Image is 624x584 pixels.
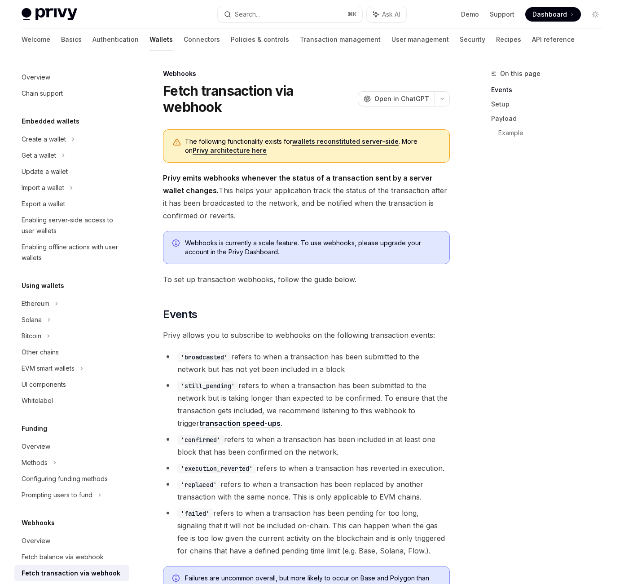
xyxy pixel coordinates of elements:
[61,29,82,50] a: Basics
[185,239,440,257] span: Webhooks is currently a scale feature. To use webhooks, please upgrade your account in the Privy ...
[500,68,541,79] span: On this page
[14,533,129,549] a: Overview
[461,10,479,19] a: Demo
[22,8,77,21] img: light logo
[22,535,50,546] div: Overview
[14,565,129,581] a: Fetch transaction via webhook
[22,314,42,325] div: Solana
[22,518,55,528] h5: Webhooks
[172,575,181,584] svg: Info
[588,7,602,22] button: Toggle dark mode
[14,376,129,393] a: UI components
[177,381,238,391] code: 'still_pending'
[163,478,450,503] li: refers to when a transaction has been replaced by another transaction with the same nonce. This i...
[22,166,68,177] div: Update a wallet
[22,116,79,127] h5: Embedded wallets
[292,137,399,146] a: wallets reconstituted server-side
[163,273,450,286] span: To set up transaction webhooks, follow the guide below.
[163,307,197,322] span: Events
[22,280,64,291] h5: Using wallets
[22,88,63,99] div: Chain support
[22,29,50,50] a: Welcome
[163,173,433,195] strong: Privy emits webhooks whenever the status of a transaction sent by a server wallet changes.
[235,9,260,20] div: Search...
[163,462,450,474] li: refers to when a transaction has reverted in execution.
[92,29,139,50] a: Authentication
[177,509,213,518] code: 'failed'
[22,457,48,468] div: Methods
[163,350,450,376] li: refers to when a transaction has been submitted to the network but has not yet been included in a...
[491,83,610,97] a: Events
[22,490,92,500] div: Prompting users to fund
[14,212,129,239] a: Enabling server-side access to user wallets
[14,344,129,360] a: Other chains
[525,7,581,22] a: Dashboard
[163,329,450,341] span: Privy allows you to subscribe to webhooks on the following transaction events:
[22,331,41,341] div: Bitcoin
[14,69,129,85] a: Overview
[14,438,129,455] a: Overview
[193,146,267,155] a: Privy architecture here
[22,379,66,390] div: UI components
[172,239,181,248] svg: Info
[460,29,485,50] a: Security
[498,126,610,140] a: Example
[300,29,381,50] a: Transaction management
[14,164,129,180] a: Update a wallet
[491,111,610,126] a: Payload
[14,85,129,102] a: Chain support
[22,441,50,452] div: Overview
[177,464,256,473] code: 'execution_reverted'
[22,134,66,145] div: Create a wallet
[490,10,514,19] a: Support
[14,471,129,487] a: Configuring funding methods
[491,97,610,111] a: Setup
[374,94,429,103] span: Open in ChatGPT
[14,393,129,409] a: Whitelabel
[184,29,220,50] a: Connectors
[358,91,435,106] button: Open in ChatGPT
[163,83,354,115] h1: Fetch transaction via webhook
[22,568,120,579] div: Fetch transaction via webhook
[185,137,440,155] span: The following functionality exists for . More on
[22,298,49,309] div: Ethereum
[532,10,567,19] span: Dashboard
[14,196,129,212] a: Export a wallet
[532,29,575,50] a: API reference
[14,549,129,565] a: Fetch balance via webhook
[22,552,104,562] div: Fetch balance via webhook
[22,150,56,161] div: Get a wallet
[163,379,450,429] li: refers to when a transaction has been submitted to the network but is taking longer than expected...
[14,239,129,266] a: Enabling offline actions with user wallets
[22,395,53,406] div: Whitelabel
[172,138,181,147] svg: Warning
[163,433,450,458] li: refers to when a transaction has been included in at least one block that has been confirmed on t...
[22,242,124,263] div: Enabling offline actions with user wallets
[22,347,59,358] div: Other chains
[22,473,108,484] div: Configuring funding methods
[177,480,220,490] code: 'replaced'
[496,29,521,50] a: Recipes
[22,363,75,374] div: EVM smart wallets
[218,6,363,22] button: Search...⌘K
[347,11,357,18] span: ⌘ K
[22,215,124,236] div: Enabling server-side access to user wallets
[177,435,224,445] code: 'confirmed'
[231,29,289,50] a: Policies & controls
[163,69,450,78] div: Webhooks
[22,182,64,193] div: Import a wallet
[199,419,281,428] a: transaction speed-ups
[163,507,450,557] li: refers to when a transaction has been pending for too long, signaling that it will not be include...
[22,72,50,83] div: Overview
[22,423,47,434] h5: Funding
[382,10,400,19] span: Ask AI
[149,29,173,50] a: Wallets
[367,6,406,22] button: Ask AI
[391,29,449,50] a: User management
[177,352,231,362] code: 'broadcasted'
[22,199,65,209] div: Export a wallet
[163,172,450,222] span: This helps your application track the status of the transaction after it has been broadcasted to ...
